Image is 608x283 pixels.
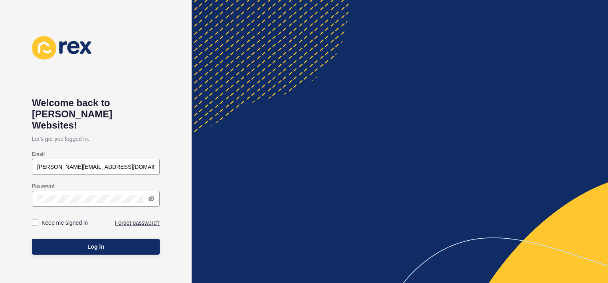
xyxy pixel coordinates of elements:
a: Forgot password? [115,219,160,227]
label: Keep me signed in [42,219,88,227]
label: Password [32,183,55,189]
h1: Welcome back to [PERSON_NAME] Websites! [32,97,160,131]
p: Let's get you logged in. [32,131,160,147]
label: Email [32,151,45,157]
button: Log in [32,239,160,255]
input: e.g. name@company.com [37,163,154,171]
span: Log in [87,243,104,251]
